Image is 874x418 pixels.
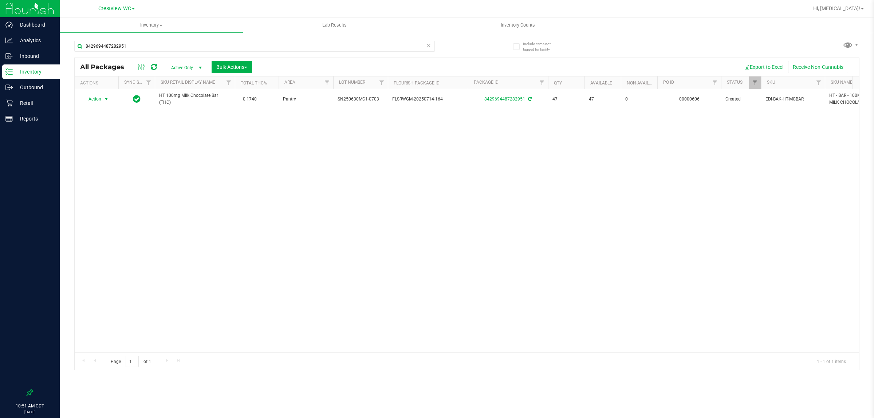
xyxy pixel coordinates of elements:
span: Pantry [283,96,329,103]
p: Retail [13,99,56,107]
span: Bulk Actions [216,64,247,70]
span: Page of 1 [105,356,157,367]
inline-svg: Outbound [5,84,13,91]
a: SKU Retail Display Name [161,80,215,85]
span: 47 [552,96,580,103]
a: Sync Status [124,80,152,85]
span: All Packages [80,63,131,71]
a: Filter [813,76,825,89]
a: Available [590,80,612,86]
a: 8429694487282951 [484,96,525,102]
a: Status [727,80,743,85]
p: Analytics [13,36,56,45]
button: Receive Non-Cannabis [788,61,848,73]
span: Created [725,96,757,103]
a: SKU Name [831,80,853,85]
inline-svg: Retail [5,99,13,107]
span: HT 100mg Milk Chocolate Bar (THC) [159,92,231,106]
a: PO ID [663,80,674,85]
span: 0.1740 [239,94,260,104]
div: Actions [80,80,115,86]
span: Inventory Counts [491,22,545,28]
span: 47 [589,96,617,103]
p: [DATE] [3,409,56,415]
p: Outbound [13,83,56,92]
a: Inventory [60,17,243,33]
inline-svg: Dashboard [5,21,13,28]
a: Package ID [474,80,499,85]
a: Filter [223,76,235,89]
a: Flourish Package ID [394,80,440,86]
a: Filter [143,76,155,89]
a: Filter [536,76,548,89]
label: Pin the sidebar to full width on large screens [26,389,34,396]
span: 0 [625,96,653,103]
a: Non-Available [627,80,659,86]
a: 00000606 [679,96,700,102]
p: Reports [13,114,56,123]
button: Export to Excel [739,61,788,73]
inline-svg: Inventory [5,68,13,75]
a: Inventory Counts [426,17,609,33]
span: Inventory [60,22,243,28]
input: Search Package ID, Item Name, SKU, Lot or Part Number... [74,41,435,52]
a: Qty [554,80,562,86]
a: Lot Number [339,80,365,85]
span: Crestview WC [98,5,131,12]
span: Hi, [MEDICAL_DATA]! [813,5,860,11]
a: SKU [767,80,775,85]
span: SN250630MC1-0703 [338,96,383,103]
a: Lab Results [243,17,426,33]
input: 1 [126,356,139,367]
iframe: Resource center [7,360,29,382]
p: Dashboard [13,20,56,29]
a: Filter [749,76,761,89]
a: Total THC% [241,80,267,86]
a: Filter [376,76,388,89]
p: 10:51 AM CDT [3,403,56,409]
span: FLSRWGM-20250714-164 [392,96,464,103]
span: Lab Results [312,22,357,28]
span: Sync from Compliance System [527,96,532,102]
button: Bulk Actions [212,61,252,73]
p: Inventory [13,67,56,76]
span: select [102,94,111,104]
span: In Sync [133,94,141,104]
span: EDI-BAK-HT-MCBAR [765,96,820,103]
span: 1 - 1 of 1 items [811,356,852,367]
p: Inbound [13,52,56,60]
a: Filter [321,76,333,89]
span: Clear [426,41,431,50]
span: Include items not tagged for facility [523,41,559,52]
a: Filter [709,76,721,89]
span: Action [82,94,102,104]
inline-svg: Reports [5,115,13,122]
inline-svg: Analytics [5,37,13,44]
a: Area [284,80,295,85]
inline-svg: Inbound [5,52,13,60]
